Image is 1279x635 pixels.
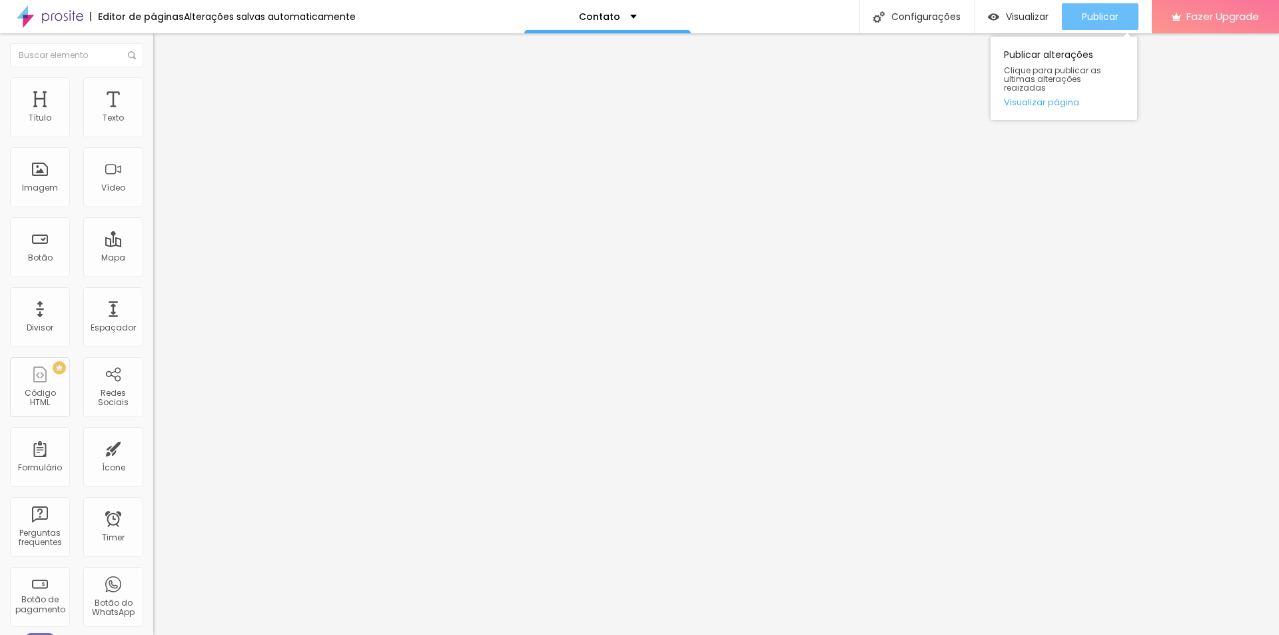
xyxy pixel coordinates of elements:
[87,598,139,618] div: Botão do WhatsApp
[22,183,58,193] div: Imagem
[91,323,136,332] div: Espaçador
[1186,11,1259,22] span: Fazer Upgrade
[103,113,124,123] div: Texto
[18,463,62,472] div: Formulário
[1062,3,1138,30] button: Publicar
[28,253,53,263] div: Botão
[87,388,139,408] div: Redes Sociais
[101,253,125,263] div: Mapa
[13,388,66,408] div: Código HTML
[184,12,356,21] div: Alterações salvas automaticamente
[579,12,620,21] p: Contato
[1082,11,1118,22] span: Publicar
[90,12,184,21] div: Editor de páginas
[1006,11,1049,22] span: Visualizar
[29,113,51,123] div: Título
[10,43,143,67] input: Buscar elemento
[101,183,125,193] div: Vídeo
[102,533,125,542] div: Timer
[1004,66,1124,93] span: Clique para publicar as ultimas alterações reaizadas
[873,11,885,23] img: Icone
[13,528,66,548] div: Perguntas frequentes
[991,37,1137,120] div: Publicar alterações
[975,3,1062,30] button: Visualizar
[988,11,999,23] img: view-1.svg
[27,323,53,332] div: Divisor
[13,595,66,614] div: Botão de pagamento
[1004,98,1124,107] a: Visualizar página
[102,463,125,472] div: Ícone
[128,51,136,59] img: Icone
